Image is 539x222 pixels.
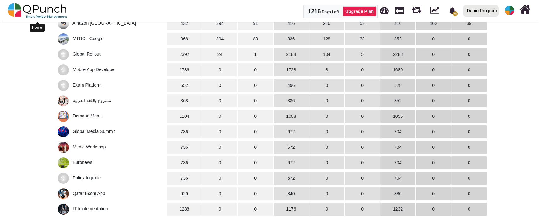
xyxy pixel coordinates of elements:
[395,4,404,14] span: Projects
[58,80,69,91] img: noimage.061eb95.jpg
[380,48,415,61] td: 2288
[322,10,339,14] span: Days Left
[72,21,136,26] span: Amazon Qatar
[416,17,451,30] td: 162
[451,17,487,30] td: 39
[238,141,273,154] td: 0
[345,141,380,154] td: 0
[8,1,67,20] img: qpunch-sp.fa6292f.png
[238,172,273,185] td: 0
[30,24,45,32] div: Home
[380,94,415,107] td: 352
[343,6,376,16] a: Upgrade Plan
[451,156,487,169] td: 0
[451,172,487,185] td: 0
[451,125,487,138] td: 0
[73,36,104,41] span: MTRC - Google
[416,172,451,185] td: 0
[167,187,202,200] td: 920
[73,206,108,211] span: IT Implementation
[345,110,380,123] td: 0
[416,48,451,61] td: 0
[309,94,344,107] td: 0
[416,203,451,216] td: 0
[309,48,344,61] td: 104
[412,3,421,14] span: Waves
[460,0,501,21] a: Demo Program
[58,204,69,215] img: bf132060-491e-480d-adfb-665ef9dac86f.png
[58,173,69,184] img: noimage.061eb95.jpg
[167,156,202,169] td: 736
[445,0,461,20] a: bell fill75
[380,33,415,45] td: 352
[167,110,202,123] td: 1104
[416,141,451,154] td: 0
[274,110,309,123] td: 1008
[202,63,237,76] td: 0
[238,110,273,123] td: 0
[274,63,309,76] td: 1728
[309,33,344,45] td: 128
[58,126,69,137] img: 024f7248-81a9-42ac-988a-4ba66c2de0df.png
[238,125,273,138] td: 0
[427,0,445,21] div: Dynamic Report
[274,94,309,107] td: 336
[345,63,380,76] td: 0
[167,203,202,216] td: 1288
[274,48,309,61] td: 2184
[345,187,380,200] td: 0
[167,141,202,154] td: 736
[501,0,518,21] a: avatar
[309,125,344,138] td: 0
[167,94,202,107] td: 368
[58,33,69,45] img: a5546652-2e93-418c-b9bf-e1a4be6098de.png
[345,48,380,61] td: 5
[345,33,380,45] td: 38
[345,79,380,92] td: 0
[451,48,487,61] td: 0
[447,5,458,16] div: Notification
[380,125,415,138] td: 704
[345,17,380,30] td: 52
[73,129,115,134] span: Global Media Summit
[505,6,514,15] img: avatar
[274,156,309,169] td: 672
[451,187,487,200] td: 0
[309,79,344,92] td: 0
[58,18,69,29] img: ae39d5a9-dd2e-4105-8b0e-b7ab75b43bd2.png
[202,79,237,92] td: 0
[380,4,389,13] span: Dashboard
[380,110,415,123] td: 1056
[380,156,415,169] td: 704
[238,79,273,92] td: 0
[274,79,309,92] td: 496
[202,94,237,107] td: 0
[202,48,237,61] td: 24
[238,187,273,200] td: 0
[451,141,487,154] td: 0
[451,79,487,92] td: 0
[451,110,487,123] td: 0
[309,63,344,76] td: 8
[380,141,415,154] td: 704
[416,79,451,92] td: 0
[274,172,309,185] td: 672
[416,110,451,123] td: 0
[309,187,344,200] td: 0
[274,203,309,216] td: 1176
[380,187,415,200] td: 880
[345,156,380,169] td: 0
[58,188,69,199] img: 285e8418-9e8f-4605-9f57-b9f6900d7a16.png
[238,156,273,169] td: 0
[380,172,415,185] td: 704
[380,17,415,30] td: 416
[73,98,111,103] span: مشروع باللغة العربية
[73,175,102,180] span: Policy Inquiries
[58,111,69,122] img: c91e66ce-9c8f-4971-927b-6346a6227ba9.png
[449,7,456,14] svg: bell fill
[416,33,451,45] td: 0
[167,33,202,45] td: 368
[308,8,321,15] span: 1216
[467,5,497,16] div: Demo Program
[202,156,237,169] td: 0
